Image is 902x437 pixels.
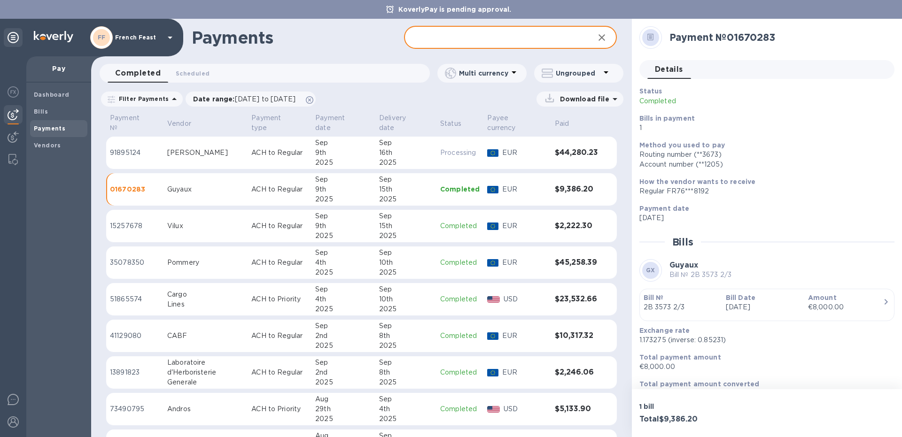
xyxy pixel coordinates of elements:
[726,294,755,301] b: Bill Date
[379,377,433,387] div: 2025
[379,284,433,294] div: Sep
[379,248,433,258] div: Sep
[315,368,372,377] div: 2nd
[110,404,160,414] p: 73490795
[167,148,244,158] div: [PERSON_NAME]
[504,294,547,304] p: USD
[251,368,308,377] p: ACH to Regular
[639,96,805,106] p: Completed
[315,211,372,221] div: Sep
[167,404,244,414] div: Andros
[639,380,760,388] b: Total payment amount converted
[251,221,308,231] p: ACH to Regular
[639,141,725,149] b: Method you used to pay
[379,414,433,424] div: 2025
[440,184,480,194] p: Completed
[315,414,372,424] div: 2025
[315,158,372,168] div: 2025
[167,358,244,368] div: Laboratoire
[639,123,887,133] p: 1
[167,119,203,129] span: Vendor
[808,294,837,301] b: Amount
[639,402,763,411] p: 1 bill
[379,138,433,148] div: Sep
[555,185,598,194] h3: $9,386.20
[315,304,372,314] div: 2025
[235,95,295,103] span: [DATE] to [DATE]
[315,321,372,331] div: Sep
[502,258,547,268] p: EUR
[440,258,480,268] p: Completed
[459,69,508,78] p: Multi currency
[34,31,73,42] img: Logo
[440,221,480,231] p: Completed
[555,119,582,129] span: Paid
[251,148,308,158] p: ACH to Regular
[672,236,693,248] h2: Bills
[315,113,372,133] span: Payment date
[726,302,801,312] p: [DATE]
[440,119,461,129] p: Status
[315,341,372,351] div: 2025
[379,184,433,194] div: 15th
[251,184,308,194] p: ACH to Regular
[115,34,162,41] p: French Feast
[646,267,655,274] b: GX
[34,91,70,98] b: Dashboard
[487,113,547,133] span: Payee currency
[379,304,433,314] div: 2025
[251,258,308,268] p: ACH to Regular
[315,258,372,268] div: 4th
[315,394,372,404] div: Aug
[167,377,244,387] div: Generale
[115,67,161,80] span: Completed
[110,221,160,231] p: 15257678
[555,295,598,304] h3: $23,532.66
[639,160,887,169] div: Account number (**1205)
[669,261,698,269] b: Guyaux
[644,302,718,312] p: 2B 3573 2/3
[379,148,433,158] div: 16th
[379,258,433,268] div: 10th
[379,321,433,331] div: Sep
[167,331,244,341] div: CABF
[379,211,433,221] div: Sep
[176,69,210,78] span: Scheduled
[379,113,420,133] p: Delivery date
[644,294,664,301] b: Bill №
[34,125,65,132] b: Payments
[167,258,244,268] div: Pommery
[315,113,359,133] p: Payment date
[504,404,547,414] p: USD
[315,194,372,204] div: 2025
[315,358,372,368] div: Sep
[98,34,106,41] b: FF
[110,184,160,194] p: 01670283
[440,294,480,304] p: Completed
[110,113,160,133] span: Payment №
[315,248,372,258] div: Sep
[808,302,883,312] div: €8,000.00
[639,87,662,95] b: Status
[34,108,48,115] b: Bills
[639,335,887,345] p: 1.173275 (inverse: 0.85231)
[379,113,433,133] span: Delivery date
[639,205,690,212] b: Payment date
[315,148,372,158] div: 9th
[379,231,433,241] div: 2025
[440,119,474,129] span: Status
[639,150,887,160] div: Routing number (**3673)
[379,175,433,184] div: Sep
[186,92,316,107] div: Date range:[DATE] to [DATE]
[502,221,547,231] p: EUR
[639,362,887,372] p: €8,000.00
[251,404,308,414] p: ACH to Priority
[4,28,23,47] div: Unpin categories
[167,221,244,231] div: Vilux
[440,404,480,414] p: Completed
[639,115,695,122] b: Bills in payment
[192,28,404,47] h1: Payments
[193,94,300,104] p: Date range :
[639,289,894,321] button: Bill №2B 3573 2/3Bill Date[DATE]Amount€8,000.00
[110,258,160,268] p: 35078350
